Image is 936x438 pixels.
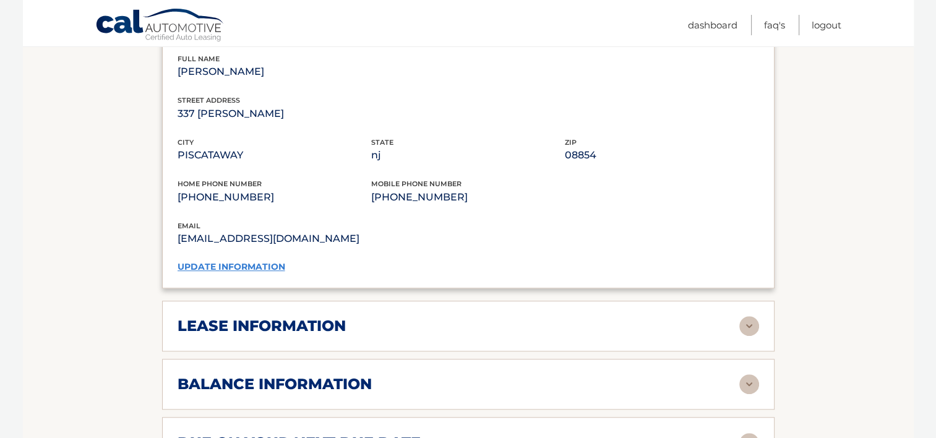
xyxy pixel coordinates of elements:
p: nj [371,147,565,164]
span: city [178,138,194,147]
p: [PERSON_NAME] [178,63,371,80]
h2: lease information [178,317,346,335]
span: state [371,138,393,147]
a: FAQ's [764,15,785,35]
span: mobile phone number [371,179,462,188]
p: [EMAIL_ADDRESS][DOMAIN_NAME] [178,230,468,247]
p: 337 [PERSON_NAME] [178,105,371,122]
a: Cal Automotive [95,8,225,44]
span: home phone number [178,179,262,188]
p: PISCATAWAY [178,147,371,164]
span: street address [178,96,240,105]
span: full name [178,54,220,63]
img: accordion-rest.svg [739,316,759,336]
img: accordion-rest.svg [739,374,759,394]
p: 08854 [565,147,758,164]
a: Logout [812,15,841,35]
p: [PHONE_NUMBER] [371,189,565,206]
span: zip [565,138,577,147]
a: Dashboard [688,15,737,35]
span: email [178,221,200,230]
a: update information [178,261,285,272]
p: [PHONE_NUMBER] [178,189,371,206]
h2: balance information [178,375,372,393]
